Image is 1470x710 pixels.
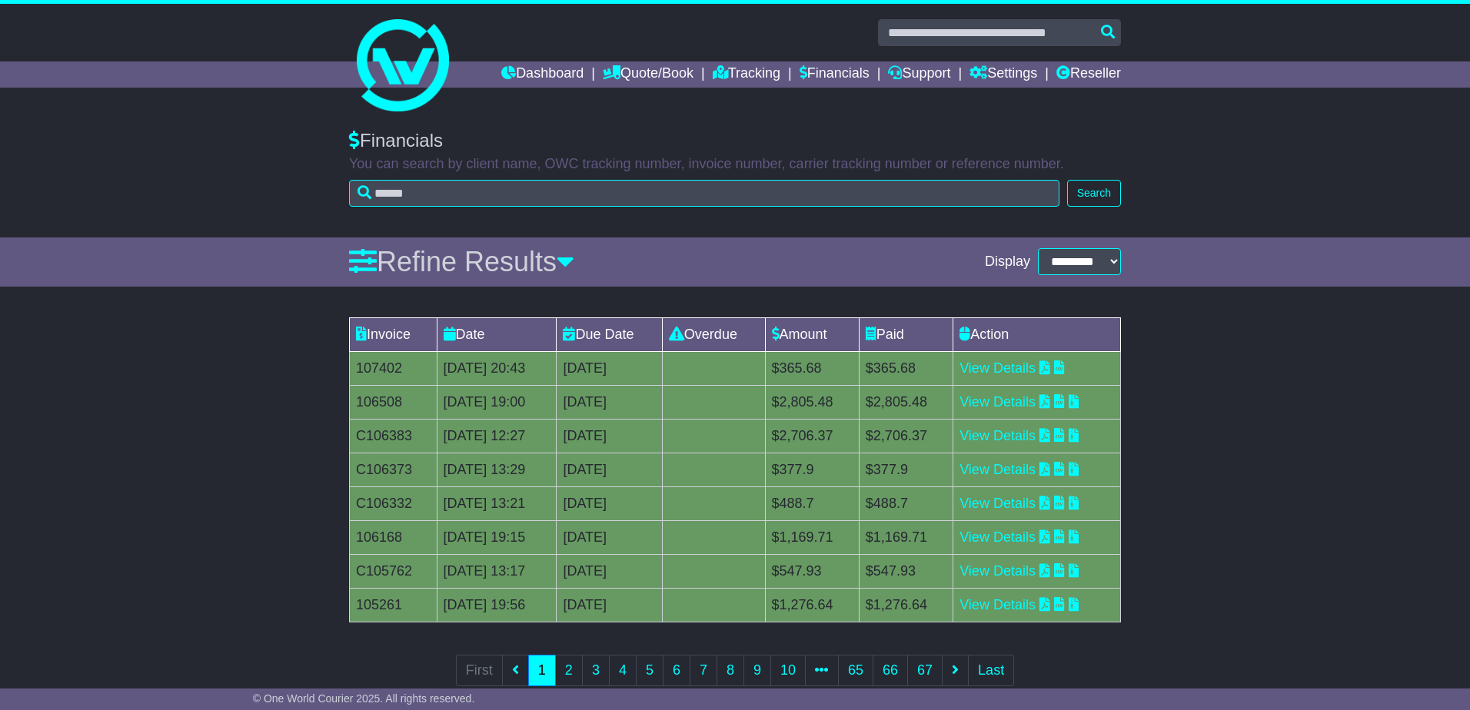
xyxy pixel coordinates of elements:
[350,419,437,453] td: C106383
[609,655,637,686] a: 4
[959,563,1036,579] a: View Details
[765,486,859,520] td: $488.7
[765,453,859,486] td: $377.9
[557,351,662,385] td: [DATE]
[838,655,873,686] a: 65
[959,428,1036,443] a: View Details
[350,554,437,588] td: C105762
[959,597,1036,612] a: View Details
[859,520,953,554] td: $1,169.71
[959,360,1036,376] a: View Details
[859,419,953,453] td: $2,706.37
[859,486,953,520] td: $488.7
[765,317,859,351] td: Amount
[959,529,1036,545] a: View Details
[350,520,437,554] td: 106168
[765,554,859,588] td: $547.93
[770,655,806,686] a: 10
[859,588,953,622] td: $1,276.64
[349,156,1121,173] p: You can search by client name, OWC tracking number, invoice number, carrier tracking number or re...
[662,317,765,351] td: Overdue
[959,462,1036,477] a: View Details
[555,655,583,686] a: 2
[350,453,437,486] td: C106373
[582,655,610,686] a: 3
[959,496,1036,511] a: View Details
[985,254,1030,270] span: Display
[528,655,556,686] a: 1
[349,130,1121,152] div: Financials
[800,61,870,88] a: Financials
[437,588,557,622] td: [DATE] 19:56
[557,520,662,554] td: [DATE]
[437,419,557,453] td: [DATE] 12:27
[350,486,437,520] td: C106332
[765,385,859,419] td: $2,805.48
[765,351,859,385] td: $365.68
[603,61,693,88] a: Quote/Book
[743,655,771,686] a: 9
[557,453,662,486] td: [DATE]
[859,554,953,588] td: $547.93
[888,61,950,88] a: Support
[557,588,662,622] td: [DATE]
[350,351,437,385] td: 107402
[959,394,1036,410] a: View Details
[437,317,557,351] td: Date
[1067,180,1121,207] button: Search
[873,655,908,686] a: 66
[1056,61,1121,88] a: Reseller
[690,655,717,686] a: 7
[765,588,859,622] td: $1,276.64
[501,61,584,88] a: Dashboard
[765,520,859,554] td: $1,169.71
[859,317,953,351] td: Paid
[663,655,690,686] a: 6
[437,385,557,419] td: [DATE] 19:00
[437,486,557,520] td: [DATE] 13:21
[253,692,475,705] span: © One World Courier 2025. All rights reserved.
[350,317,437,351] td: Invoice
[969,61,1037,88] a: Settings
[968,655,1014,686] a: Last
[437,453,557,486] td: [DATE] 13:29
[765,419,859,453] td: $2,706.37
[437,554,557,588] td: [DATE] 13:17
[557,385,662,419] td: [DATE]
[636,655,663,686] a: 5
[953,317,1121,351] td: Action
[557,419,662,453] td: [DATE]
[713,61,780,88] a: Tracking
[907,655,943,686] a: 67
[859,385,953,419] td: $2,805.48
[350,385,437,419] td: 106508
[437,351,557,385] td: [DATE] 20:43
[350,588,437,622] td: 105261
[557,486,662,520] td: [DATE]
[557,317,662,351] td: Due Date
[859,351,953,385] td: $365.68
[349,246,574,277] a: Refine Results
[437,520,557,554] td: [DATE] 19:15
[717,655,744,686] a: 8
[859,453,953,486] td: $377.9
[557,554,662,588] td: [DATE]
